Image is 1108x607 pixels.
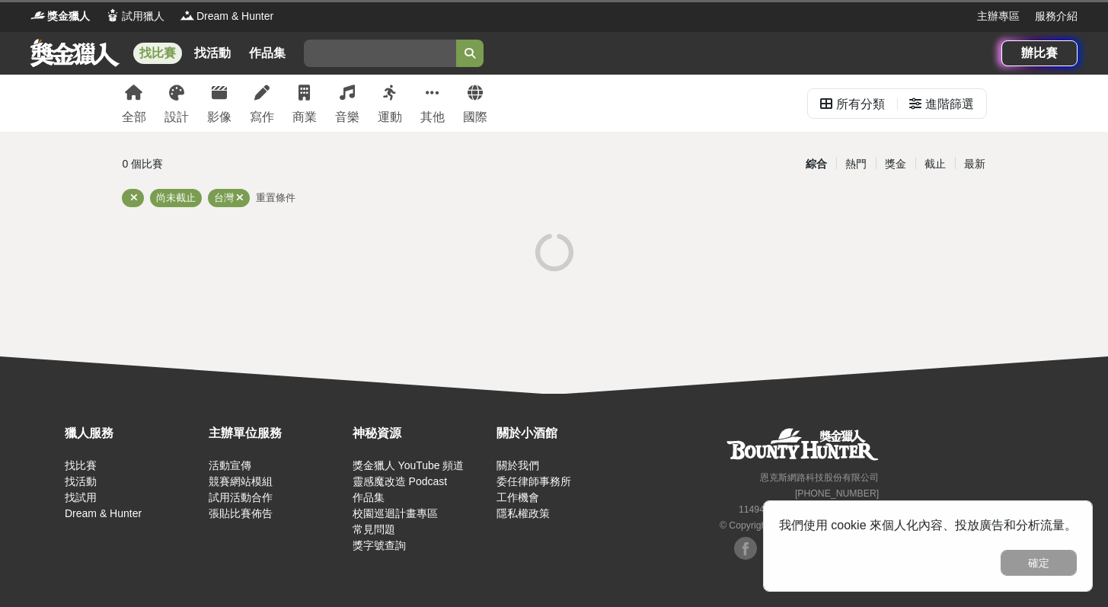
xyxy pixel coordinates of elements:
a: 商業 [292,75,317,132]
a: 工作機會 [497,491,539,503]
a: 活動宣傳 [209,459,251,471]
span: 我們使用 cookie 來個人化內容、投放廣告和分析流量。 [779,519,1077,532]
span: 尚未截止 [156,192,196,203]
div: 商業 [292,108,317,126]
a: 校園巡迴計畫專區 [353,507,438,519]
a: 獎金獵人 YouTube 頻道 [353,459,465,471]
a: 作品集 [243,43,292,64]
span: 台灣 [214,192,234,203]
a: LogoDream & Hunter [180,8,273,24]
small: 恩克斯網路科技股份有限公司 [760,472,879,483]
div: 所有分類 [836,89,885,120]
div: 設計 [164,108,189,126]
a: 找活動 [188,43,237,64]
span: 試用獵人 [122,8,164,24]
a: 試用活動合作 [209,491,273,503]
small: [PHONE_NUMBER] [795,488,879,499]
div: 綜合 [797,151,836,177]
a: 常見問題 [353,523,395,535]
a: Logo試用獵人 [105,8,164,24]
a: 獎字號查詢 [353,539,406,551]
span: 重置條件 [256,192,295,203]
div: 最新 [955,151,995,177]
a: 隱私權政策 [497,507,550,519]
a: 委任律師事務所 [497,475,571,487]
a: 音樂 [335,75,359,132]
a: 運動 [378,75,402,132]
a: 靈感魔改造 Podcast [353,475,447,487]
a: 找活動 [65,475,97,487]
a: 關於我們 [497,459,539,471]
div: 影像 [207,108,231,126]
div: 主辦單位服務 [209,424,345,442]
div: 進階篩選 [925,89,974,120]
a: 其他 [420,75,445,132]
div: 其他 [420,108,445,126]
div: 0 個比賽 [123,151,410,177]
div: 獵人服務 [65,424,201,442]
a: Logo獎金獵人 [30,8,90,24]
img: Facebook [734,537,757,560]
a: 服務介紹 [1035,8,1078,24]
div: 國際 [463,108,487,126]
a: 找比賽 [133,43,182,64]
div: 音樂 [335,108,359,126]
a: Dream & Hunter [65,507,142,519]
a: 寫作 [250,75,274,132]
div: 神秘資源 [353,424,489,442]
button: 確定 [1001,550,1077,576]
a: 作品集 [353,491,385,503]
small: © Copyright 2025 . All Rights Reserved. [720,520,879,531]
a: 國際 [463,75,487,132]
small: 11494 [STREET_ADDRESS] 3 樓 [739,504,879,515]
a: 全部 [122,75,146,132]
div: 獎金 [876,151,915,177]
div: 截止 [915,151,955,177]
div: 寫作 [250,108,274,126]
img: Logo [30,8,46,23]
a: 辦比賽 [1001,40,1078,66]
div: 熱門 [836,151,876,177]
a: 競賽網站模組 [209,475,273,487]
a: 設計 [164,75,189,132]
div: 運動 [378,108,402,126]
a: 找比賽 [65,459,97,471]
a: 主辦專區 [977,8,1020,24]
img: Logo [105,8,120,23]
a: 影像 [207,75,231,132]
img: Logo [180,8,195,23]
div: 全部 [122,108,146,126]
div: 關於小酒館 [497,424,633,442]
span: Dream & Hunter [196,8,273,24]
a: 張貼比賽佈告 [209,507,273,519]
a: 找試用 [65,491,97,503]
span: 獎金獵人 [47,8,90,24]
